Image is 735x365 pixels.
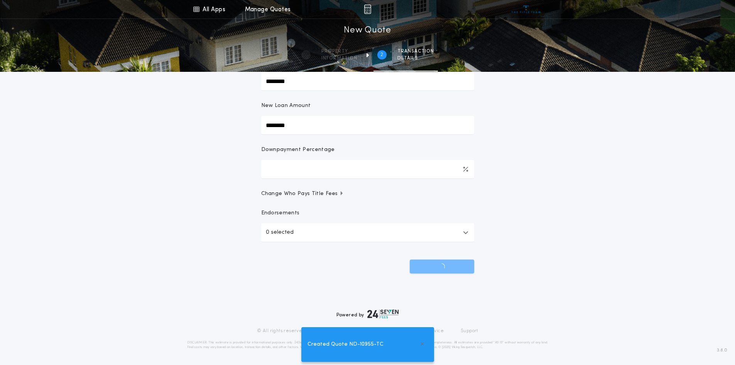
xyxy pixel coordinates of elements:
p: Downpayment Percentage [261,146,335,154]
span: information [321,55,357,61]
input: New Loan Amount [261,116,474,134]
h2: 2 [380,52,383,58]
input: Sale Price [261,72,474,90]
span: details [397,55,434,61]
span: Created Quote ND-10955-TC [308,340,384,349]
button: 0 selected [261,223,474,242]
button: Change Who Pays Title Fees [261,190,474,198]
img: logo [367,309,399,319]
img: img [364,5,371,14]
p: New Loan Amount [261,102,311,110]
input: Downpayment Percentage [261,160,474,178]
h1: New Quote [344,24,391,37]
img: vs-icon [512,5,541,13]
div: Powered by [336,309,399,319]
span: Transaction [397,48,434,54]
p: Endorsements [261,209,474,217]
p: 0 selected [266,228,294,237]
span: Property [321,48,357,54]
span: Change Who Pays Title Fees [261,190,344,198]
